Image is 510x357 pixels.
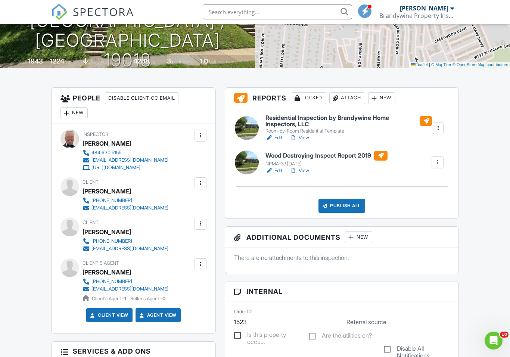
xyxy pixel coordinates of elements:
img: The Best Home Inspection Software - Spectora [51,4,68,20]
h3: People [52,88,215,124]
a: View [290,167,309,174]
label: Order ID [234,308,252,315]
a: [EMAIL_ADDRESS][DOMAIN_NAME] [83,245,168,252]
span: bedrooms [172,59,193,65]
span: Client [83,179,99,185]
a: Leaflet [411,62,428,67]
div: 1.0 [200,57,208,65]
a: Agent View [138,311,177,319]
div: [URL][DOMAIN_NAME] [91,165,140,171]
div: [EMAIL_ADDRESS][DOMAIN_NAME] [91,205,168,211]
a: Client View [89,311,128,319]
h6: Residential Inspection by Brandywine Home Inspectors, LLC [265,115,432,128]
strong: 0 [162,296,165,301]
a: [PHONE_NUMBER] [83,197,168,204]
div: [PERSON_NAME] [400,4,448,12]
span: Inspector [83,131,108,137]
span: basement [89,59,109,65]
span: Client's Agent - [92,296,127,301]
span: | [429,62,430,67]
span: Lot Size [116,59,132,65]
div: New [368,92,395,104]
a: [EMAIL_ADDRESS][DOMAIN_NAME] [83,285,168,293]
div: 3 [167,57,171,65]
h3: Internal [225,282,458,301]
a: [URL][DOMAIN_NAME] [83,164,168,171]
div: Locked [291,92,326,104]
h3: Additional Documents [225,227,458,248]
span: sq.ft. [150,59,160,65]
h3: Reports [225,88,458,109]
div: Attach [329,92,365,104]
span: Seller's Agent - [130,296,165,301]
a: [EMAIL_ADDRESS][DOMAIN_NAME] [83,204,168,212]
p: There are no attachments to this inspection. [234,254,450,262]
a: © OpenStreetMap contributors [453,62,508,67]
span: Built [19,59,27,65]
label: Are the utilities on? [309,332,372,341]
label: Is this property occupied? [234,331,300,341]
div: [PERSON_NAME] [83,226,131,238]
a: [PHONE_NUMBER] [83,238,168,245]
div: Brandywine Property Inspections [379,12,454,19]
div: 4208 [133,57,149,65]
iframe: Intercom live chat [485,332,503,350]
a: [PERSON_NAME] [83,267,131,278]
div: NPMA-33 [DATE] [265,161,388,167]
span: bathrooms [209,59,230,65]
label: Disable All Notifications [384,345,450,354]
div: 484.630.5155 [91,150,121,156]
div: [EMAIL_ADDRESS][DOMAIN_NAME] [91,157,168,163]
a: Edit [265,167,282,174]
strong: 1 [124,296,126,301]
div: [PHONE_NUMBER] [91,279,132,285]
div: [EMAIL_ADDRESS][DOMAIN_NAME] [91,286,168,292]
input: Search everything... [203,4,352,19]
a: [EMAIL_ADDRESS][DOMAIN_NAME] [83,156,168,164]
div: New [345,231,372,243]
div: [PHONE_NUMBER] [91,198,132,204]
div: Disable Client CC Email [105,92,178,104]
div: 1224 [50,57,64,65]
div: [PERSON_NAME] [83,138,131,149]
a: Wood Destroying Inspect Report 2019 NPMA-33 [DATE] [265,151,388,167]
span: sq. ft. [65,59,76,65]
label: Referral source [346,318,386,326]
span: Client's Agent [83,260,119,266]
div: New [60,107,88,119]
span: 10 [500,332,509,338]
div: [PHONE_NUMBER] [91,238,132,244]
div: [PERSON_NAME] [83,186,131,197]
div: [EMAIL_ADDRESS][DOMAIN_NAME] [91,246,168,252]
div: Room-by-Room Residential Template [265,128,432,134]
a: © MapTiler [431,62,451,67]
a: SPECTORA [51,10,134,26]
span: Client [83,220,99,225]
span: SPECTORA [73,4,134,19]
a: Residential Inspection by Brandywine Home Inspectors, LLC Room-by-Room Residential Template [265,115,432,134]
a: Edit [265,134,282,142]
h6: Wood Destroying Inspect Report 2019 [265,151,388,161]
a: 484.630.5155 [83,149,168,156]
div: Publish All [318,199,365,213]
a: View [290,134,309,142]
div: 1943 [28,57,43,65]
a: [PHONE_NUMBER] [83,278,168,285]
